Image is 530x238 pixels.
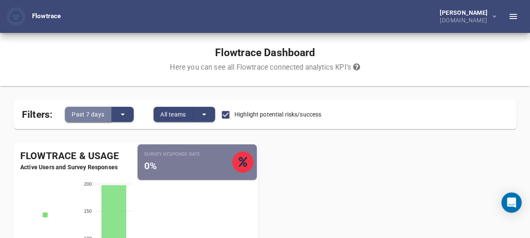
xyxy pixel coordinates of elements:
div: [PERSON_NAME] [440,10,491,16]
div: Flowtrace [32,12,61,21]
div: split button [65,107,133,122]
small: Survey Response Rate [144,151,232,158]
span: Highlight potential risks/success [234,110,321,119]
div: Here you can see all Flowtrace connected analytics KPI's [170,62,360,73]
button: [PERSON_NAME][DOMAIN_NAME] [426,7,503,26]
div: Flowtrace & Usage [13,149,136,163]
div: [DOMAIN_NAME] [440,16,491,23]
div: split button [153,107,215,122]
tspan: 150 [84,208,92,214]
tspan: 200 [84,181,92,187]
button: Toggle Sidebar [503,6,523,27]
button: All teams [153,107,193,122]
span: Filters: [22,104,52,122]
span: Past 7 days [72,109,104,119]
div: Open Intercom Messenger [501,192,522,213]
button: Flowtrace [7,7,25,26]
h1: Flowtrace Dashboard [170,46,360,59]
span: All teams [160,109,186,119]
img: Flowtrace [10,11,22,22]
span: Active Users and Survey Responses [13,163,136,171]
span: 0% [144,160,157,172]
button: Past 7 days [65,107,111,122]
